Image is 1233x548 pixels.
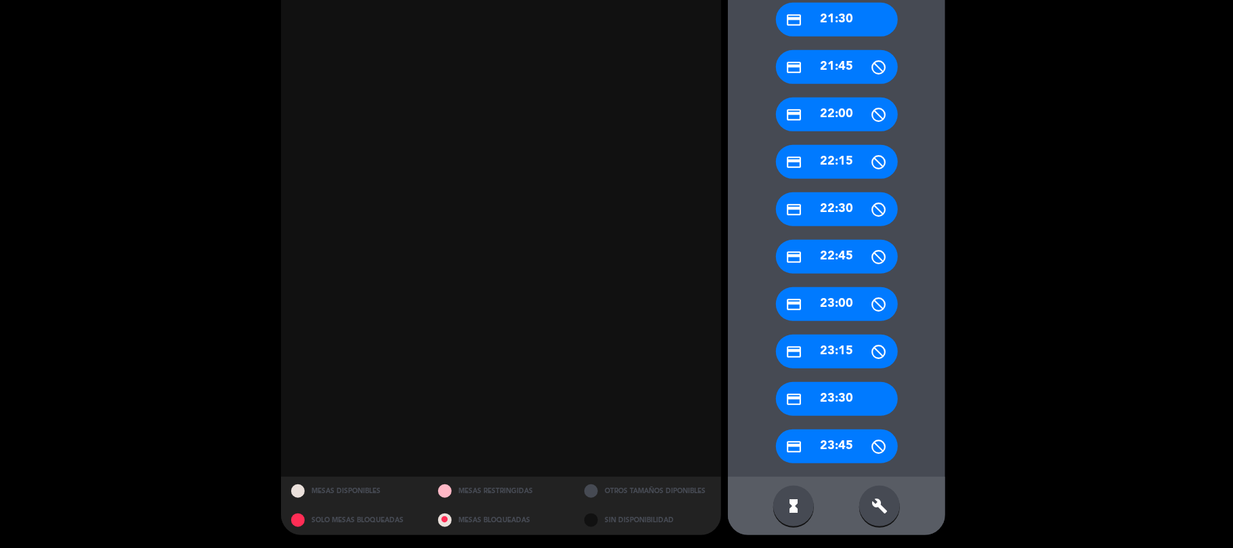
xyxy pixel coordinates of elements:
div: 22:00 [776,98,898,131]
div: 23:00 [776,287,898,321]
i: credit_card [786,296,803,313]
div: MESAS DISPONIBLES [281,477,428,506]
div: MESAS BLOQUEADAS [428,506,575,535]
div: SIN DISPONIBILIDAD [574,506,721,535]
div: MESAS RESTRINGIDAS [428,477,575,506]
i: build [871,498,888,514]
i: credit_card [786,12,803,28]
i: credit_card [786,391,803,408]
div: 23:30 [776,382,898,416]
div: 22:30 [776,192,898,226]
div: 22:45 [776,240,898,274]
div: 22:15 [776,145,898,179]
i: credit_card [786,201,803,218]
i: credit_card [786,106,803,123]
div: SOLO MESAS BLOQUEADAS [281,506,428,535]
i: hourglass_full [785,498,802,514]
i: credit_card [786,343,803,360]
div: 23:45 [776,429,898,463]
i: credit_card [786,59,803,76]
div: 21:45 [776,50,898,84]
i: credit_card [786,249,803,266]
i: credit_card [786,438,803,455]
div: 21:30 [776,3,898,37]
div: 23:15 [776,335,898,368]
div: OTROS TAMAÑOS DIPONIBLES [574,477,721,506]
i: credit_card [786,154,803,171]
